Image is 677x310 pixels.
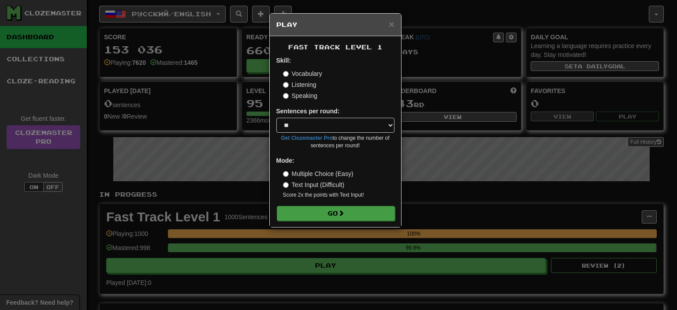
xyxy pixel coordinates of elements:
label: Vocabulary [283,69,322,78]
span: Fast Track Level 1 [288,43,383,51]
input: Listening [283,82,289,88]
span: × [389,19,394,29]
button: Close [389,19,394,29]
label: Text Input (Difficult) [283,180,345,189]
input: Text Input (Difficult) [283,182,289,188]
small: to change the number of sentences per round! [276,134,394,149]
label: Sentences per round: [276,107,340,116]
label: Speaking [283,91,317,100]
input: Speaking [283,93,289,99]
h5: Play [276,20,394,29]
label: Listening [283,80,316,89]
input: Vocabulary [283,71,289,77]
button: Go [277,206,395,221]
a: Get Clozemaster Pro [281,135,333,141]
label: Multiple Choice (Easy) [283,169,353,178]
input: Multiple Choice (Easy) [283,171,289,177]
small: Score 2x the points with Text Input ! [283,191,394,199]
strong: Skill: [276,57,291,64]
strong: Mode: [276,157,294,164]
